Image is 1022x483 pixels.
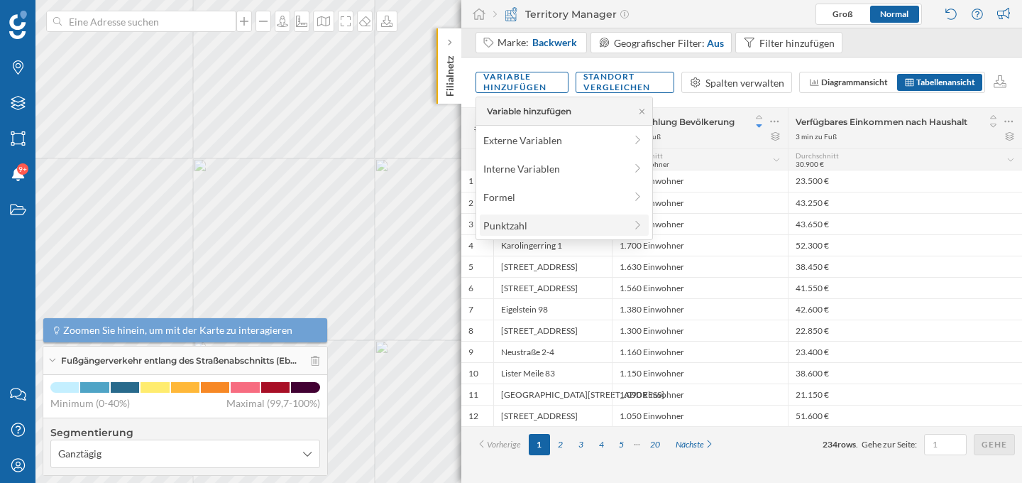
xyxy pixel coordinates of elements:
div: 41.550 € [788,277,1022,298]
span: 234 [823,439,837,450]
span: 30.900 € [796,160,824,168]
div: 1.700 Einwohner [612,234,788,256]
div: 38.600 € [788,362,1022,384]
span: Durchschnitt [796,151,839,160]
div: 23.400 € [788,341,1022,362]
div: 10 [468,368,478,379]
span: Volkszählung Bevölkerung [620,116,735,127]
span: 9+ [18,162,27,176]
span: Backwerk [532,36,577,50]
div: 2.200 Einwohner [612,170,788,192]
div: 22.850 € [788,320,1022,341]
div: Territory Manager [493,7,629,21]
span: Normal [880,9,908,19]
div: Neustraße 2-4 [493,341,612,362]
div: 4 [468,240,473,251]
div: 3 [468,219,473,230]
div: 2 [468,197,473,209]
div: 11 [468,389,478,401]
div: 6 [468,283,473,294]
div: Aus [707,36,724,50]
div: 38.450 € [788,256,1022,277]
h4: Segmentierung [50,425,320,440]
div: [STREET_ADDRESS] [493,277,612,298]
span: Ganztägig [58,447,101,461]
div: 9 [468,347,473,358]
div: 43.650 € [788,213,1022,234]
span: rows [837,439,856,450]
span: Zoomen Sie hinein, um mit der Karte zu interagieren [63,323,292,337]
div: 1.150 Einwohner [612,362,788,384]
div: Filter hinzufügen [759,36,835,50]
div: 52.300 € [788,234,1022,256]
div: [STREET_ADDRESS] [493,256,612,277]
div: 42.600 € [788,298,1022,320]
span: # [468,122,486,135]
span: Groß [833,9,853,19]
span: . [856,439,858,450]
div: 1.300 Einwohner [612,320,788,341]
p: Filialnetz [443,50,457,97]
div: 1.780 Einwohner [612,213,788,234]
span: Support [30,10,81,23]
div: Lister Meile 83 [493,362,612,384]
div: 7 [468,304,473,315]
div: Eigelstein 98 [493,298,612,320]
span: Fußgängerverkehr entlang des Straßenabschnitts (Eb… [61,354,297,367]
span: Diagrammansicht [821,77,888,87]
div: 1.160 Einwohner [612,341,788,362]
div: Variable hinzufügen [476,67,568,99]
div: 1.820 Einwohner [612,192,788,213]
div: [STREET_ADDRESS] [493,320,612,341]
div: 1.560 Einwohner [612,277,788,298]
div: Marke: [498,36,579,50]
div: 8 [468,325,473,337]
div: 12 [468,411,478,422]
div: 1.050 Einwohner [612,405,788,426]
div: 1.380 Einwohner [612,298,788,320]
div: 1.630 Einwohner [612,256,788,277]
div: 21.150 € [788,384,1022,405]
div: 23.500 € [788,170,1022,192]
img: territory-manager.svg [504,7,518,21]
div: Spalten verwalten [705,75,784,90]
span: Maximal (99,7-100%) [226,396,320,411]
div: 5 [468,261,473,273]
div: 1 [468,175,473,187]
img: Geoblink Logo [9,11,27,39]
div: [GEOGRAPHIC_DATA][STREET_ADDRESS] [493,384,612,405]
span: Geografischer Filter: [614,37,705,49]
span: Verfügbares Einkommen nach Haushalt [796,116,967,127]
div: Interne Variablen [483,161,625,176]
input: 1 [928,438,962,452]
div: Externe Variablen [483,133,625,148]
span: Gehe zur Seite: [862,438,917,451]
div: Formel [483,190,625,205]
div: Karolingerring 1 [493,234,612,256]
span: Minimum (0-40%) [50,396,130,411]
div: Standort vergleichen [576,67,674,99]
span: Tabellenansicht [916,77,975,87]
div: [STREET_ADDRESS] [493,405,612,426]
div: 1.090 Einwohner [612,384,788,405]
div: 3 min zu Fuß [796,131,837,141]
div: 51.600 € [788,405,1022,426]
div: Punktzahl [483,218,625,233]
div: Variable hinzufügen [487,105,571,118]
div: 43.250 € [788,192,1022,213]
